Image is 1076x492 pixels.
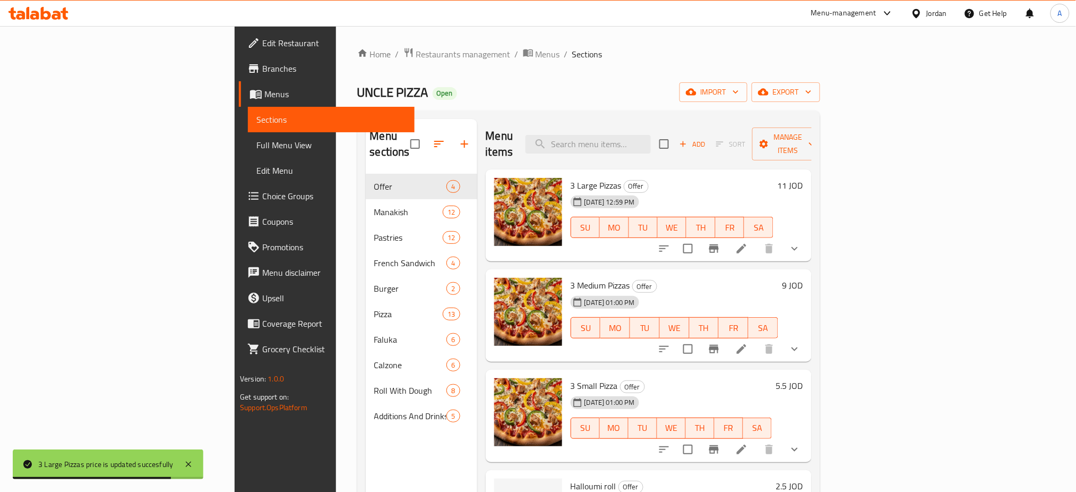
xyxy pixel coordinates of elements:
span: 8 [447,386,459,396]
span: Coupons [262,215,406,228]
button: WE [658,217,686,238]
button: MO [600,418,629,439]
span: 5 [447,411,459,421]
div: Pizza13 [366,301,477,327]
span: Burger [374,282,447,295]
span: SA [748,220,769,235]
input: search [526,135,651,154]
span: Select to update [677,438,699,461]
a: Upsell [239,285,415,311]
button: WE [657,418,686,439]
a: Coverage Report [239,311,415,336]
div: Offer [620,380,645,393]
span: Select to update [677,237,699,260]
div: Open [433,87,457,100]
span: Manakish [374,206,443,218]
span: Pizza [374,308,443,320]
span: Add [678,138,707,150]
span: 13 [443,309,459,319]
a: Sections [248,107,415,132]
span: WE [664,320,685,336]
h6: 9 JOD [782,278,803,293]
span: Sort sections [426,131,452,157]
span: Menus [264,88,406,100]
span: SU [575,420,596,436]
div: items [446,282,460,295]
span: Promotions [262,241,406,253]
div: Calzone6 [366,352,477,378]
span: SA [753,320,774,336]
button: TU [629,217,658,238]
span: SA [747,420,768,436]
button: Add section [452,131,477,157]
a: Full Menu View [248,132,415,158]
span: MO [605,320,626,336]
button: Branch-specific-item [701,236,727,261]
div: French Sandwich [374,257,447,269]
button: sort-choices [651,437,677,462]
span: 4 [447,182,459,192]
span: Select section [653,133,675,155]
div: items [446,410,460,422]
span: 4 [447,258,459,268]
button: MO [600,217,629,238]
button: FR [715,418,743,439]
div: Burger2 [366,276,477,301]
a: Coupons [239,209,415,234]
span: Version: [240,372,266,386]
span: Additions And Drinks [374,410,447,422]
button: FR [719,317,748,338]
div: items [443,231,460,244]
span: 2 [447,284,459,294]
span: import [688,86,739,99]
span: FR [720,220,740,235]
img: 3 Medium Pizzas [494,278,562,346]
button: delete [756,437,782,462]
button: Add [675,136,709,152]
h2: Menu items [486,128,513,160]
span: 3 Medium Pizzas [571,277,630,293]
span: Pastries [374,231,443,244]
span: Branches [262,62,406,75]
div: Jordan [926,7,947,19]
a: Edit menu item [735,242,748,255]
div: Roll With Dough8 [366,378,477,403]
span: TH [694,320,715,336]
div: items [446,384,460,397]
button: sort-choices [651,236,677,261]
span: Offer [624,180,648,192]
button: WE [660,317,690,338]
span: MO [604,220,624,235]
button: delete [756,236,782,261]
svg: Show Choices [788,343,801,355]
div: Roll With Dough [374,384,447,397]
div: Offer4 [366,174,477,199]
span: 3 Large Pizzas [571,177,622,193]
img: 3 Small Pizza [494,378,562,446]
span: Menus [536,48,560,61]
span: Sections [256,113,406,126]
a: Edit menu item [735,343,748,355]
button: import [679,82,747,102]
div: items [443,206,460,218]
span: Faluka [374,333,447,346]
button: SU [571,217,600,238]
button: TH [686,418,715,439]
span: Add item [675,136,709,152]
button: show more [782,336,807,362]
span: Menu disclaimer [262,266,406,279]
span: Select section first [709,136,752,152]
svg: Show Choices [788,242,801,255]
span: Full Menu View [256,139,406,151]
span: WE [662,220,682,235]
span: 3 Small Pizza [571,378,618,394]
span: Select to update [677,338,699,360]
button: SU [571,317,601,338]
div: Offer [632,280,657,293]
button: SA [744,217,773,238]
nav: Menu sections [366,169,477,433]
